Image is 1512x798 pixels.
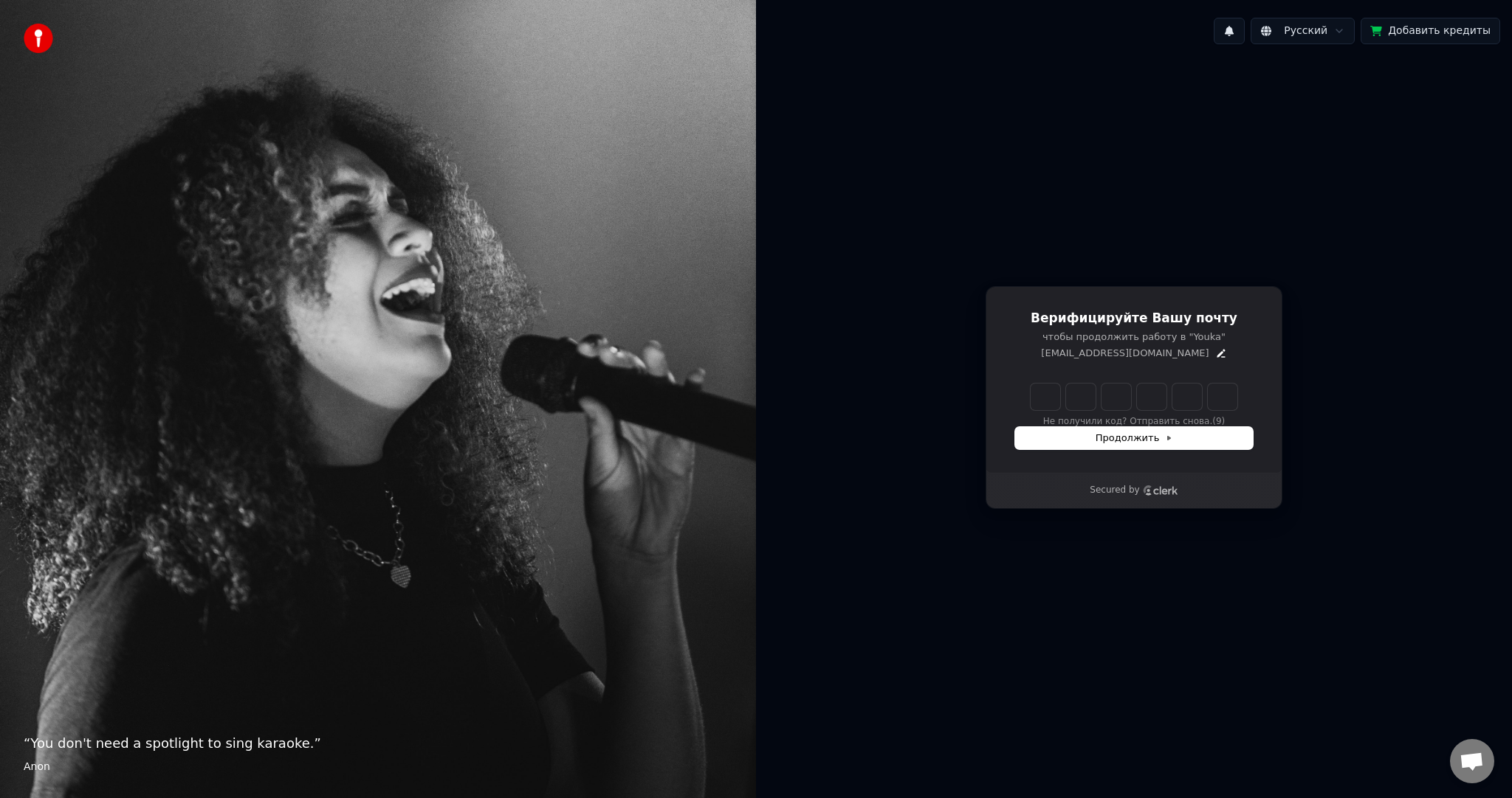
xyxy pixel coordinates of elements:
[24,733,732,754] p: “ You don't need a spotlight to sing karaoke. ”
[1015,330,1253,344] p: чтобы продолжить работу в "Youka"
[1096,431,1173,445] span: Продолжить
[1215,347,1227,359] button: Edit
[1361,18,1500,44] button: Добавить кредиты
[1450,739,1494,783] a: Открытый чат
[1041,347,1209,360] p: [EMAIL_ADDRESS][DOMAIN_NAME]
[24,760,732,774] footer: Anon
[1090,485,1139,496] p: Secured by
[1143,485,1178,496] a: Clerk logo
[1015,310,1253,327] h1: Верифицируйте Вашу почту
[1031,384,1237,410] input: Enter verification code
[24,24,53,53] img: youka
[1015,427,1253,449] button: Продолжить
